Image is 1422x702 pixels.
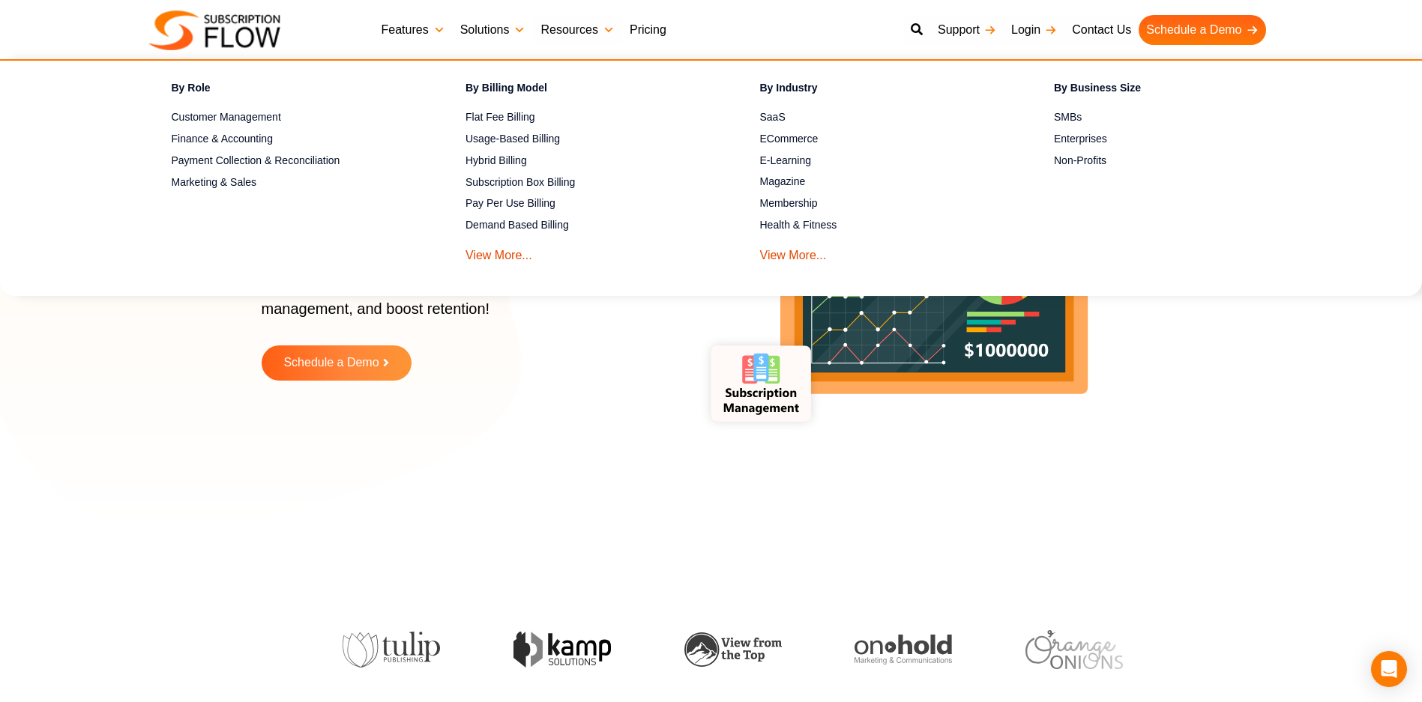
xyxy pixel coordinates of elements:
img: Subscriptionflow [149,10,280,50]
a: SaaS [760,109,1002,127]
span: Schedule a Demo [283,357,379,369]
span: E-Learning [760,153,812,169]
h4: By Role [172,79,414,101]
a: View More... [466,237,532,265]
a: Hybrid Billing [466,151,708,169]
img: kamp-solution [510,632,607,667]
a: Schedule a Demo [262,345,412,381]
a: ECommerce [760,130,1002,148]
span: Payment Collection & Reconciliation [172,153,340,169]
a: Schedule a Demo [1139,15,1265,45]
a: Enterprises [1054,130,1296,148]
span: SMBs [1054,109,1082,125]
a: E-Learning [760,151,1002,169]
a: Customer Management [172,109,414,127]
span: Enterprises [1054,131,1107,147]
a: Payment Collection & Reconciliation [172,151,414,169]
img: view-from-the-top [681,632,778,668]
a: Demand Based Billing [466,217,708,234]
span: Non-Profits [1054,153,1106,169]
span: Hybrid Billing [466,153,527,169]
span: Usage-Based Billing [466,131,560,147]
a: Health & Fitness [760,217,1002,234]
span: ECommerce [760,131,819,147]
div: Open Intercom Messenger [1371,651,1407,687]
h4: By Industry [760,79,1002,101]
span: Marketing & Sales [172,175,257,190]
a: Usage-Based Billing [466,130,708,148]
a: Subscription Box Billing [466,173,708,191]
h4: By Business Size [1054,79,1296,101]
a: Pay Per Use Billing [466,195,708,213]
a: View More... [760,237,827,265]
a: Support [930,15,1004,45]
a: Non-Profits [1054,151,1296,169]
a: Pricing [622,15,674,45]
span: Finance & Accounting [172,131,273,147]
img: tulip-publishing [339,632,436,668]
img: onhold-marketing [851,635,948,665]
a: Flat Fee Billing [466,109,708,127]
a: Resources [533,15,621,45]
a: Marketing & Sales [172,173,414,191]
a: Contact Us [1064,15,1139,45]
span: SaaS [760,109,786,125]
a: Features [374,15,453,45]
a: Finance & Accounting [172,130,414,148]
span: Flat Fee Billing [466,109,535,125]
h4: By Billing Model [466,79,708,101]
span: Customer Management [172,109,281,125]
a: Solutions [453,15,534,45]
a: Membership [760,195,1002,213]
a: Magazine [760,173,1002,191]
img: orange-onions [1022,630,1119,668]
a: SMBs [1054,109,1296,127]
span: Subscription Box Billing [466,175,575,190]
a: Login [1004,15,1064,45]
